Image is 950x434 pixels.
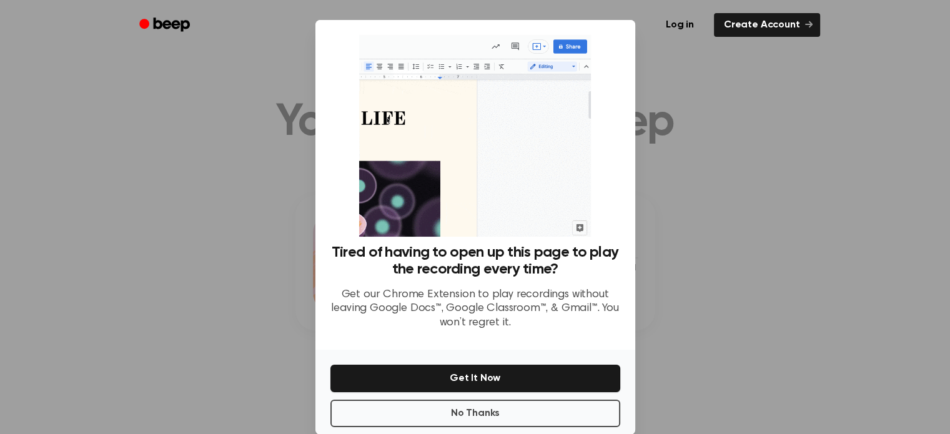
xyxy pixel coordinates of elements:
button: No Thanks [330,400,620,427]
img: Beep extension in action [359,35,591,237]
h3: Tired of having to open up this page to play the recording every time? [330,244,620,278]
a: Beep [131,13,201,37]
a: Log in [653,11,706,39]
p: Get our Chrome Extension to play recordings without leaving Google Docs™, Google Classroom™, & Gm... [330,288,620,330]
a: Create Account [714,13,820,37]
button: Get It Now [330,365,620,392]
